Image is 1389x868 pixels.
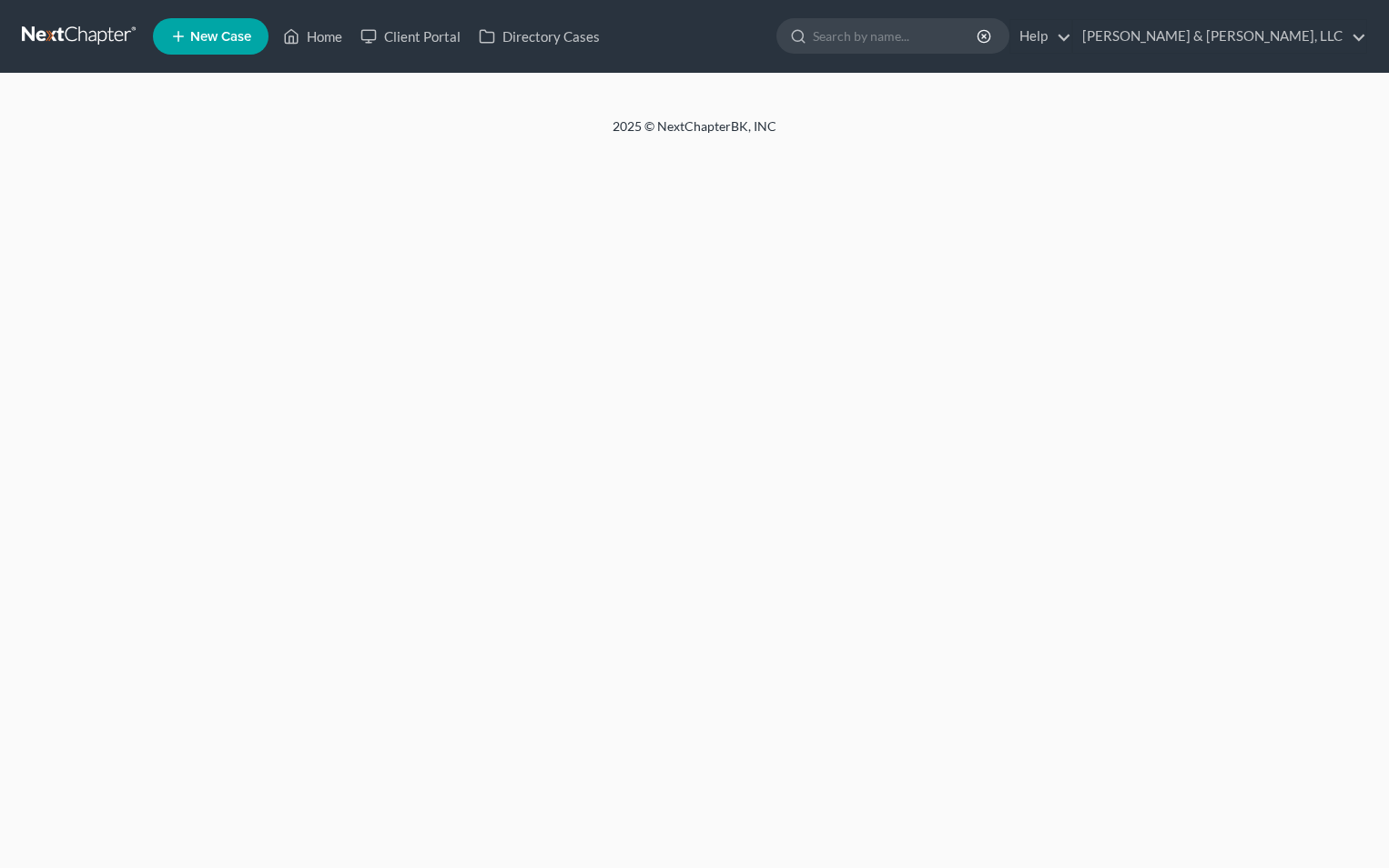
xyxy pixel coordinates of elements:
[351,20,470,53] a: Client Portal
[274,20,351,53] a: Home
[176,117,1213,150] div: 2025 © NextChapterBK, INC
[190,30,251,44] span: New Case
[813,19,979,53] input: Search by name...
[1073,20,1366,53] a: [PERSON_NAME] & [PERSON_NAME], LLC
[1010,20,1071,53] a: Help
[470,20,609,53] a: Directory Cases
